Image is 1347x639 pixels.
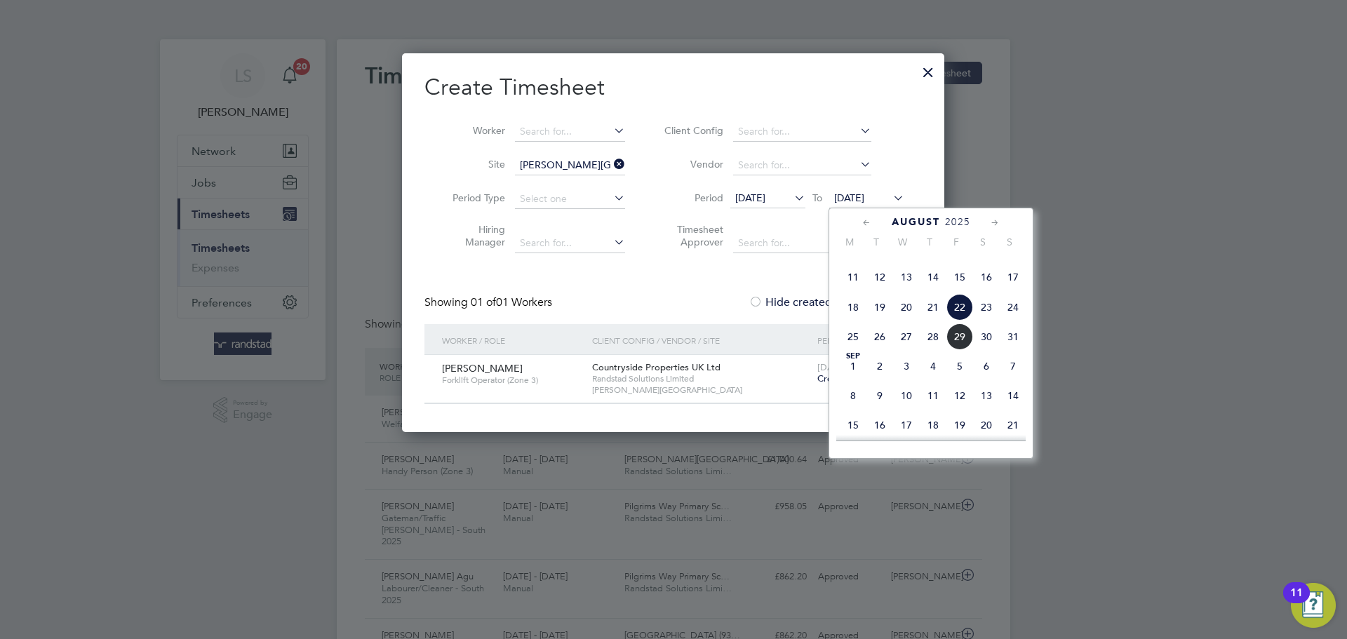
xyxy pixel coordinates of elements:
[920,294,946,321] span: 21
[920,412,946,438] span: 18
[471,295,496,309] span: 01 of
[660,124,723,137] label: Client Config
[893,382,920,409] span: 10
[836,236,863,248] span: M
[834,191,864,204] span: [DATE]
[973,412,1000,438] span: 20
[515,234,625,253] input: Search for...
[840,264,866,290] span: 11
[973,353,1000,379] span: 6
[893,412,920,438] span: 17
[946,323,973,350] span: 29
[920,353,946,379] span: 4
[660,158,723,170] label: Vendor
[660,223,723,248] label: Timesheet Approver
[1000,412,1026,438] span: 21
[749,295,891,309] label: Hide created timesheets
[946,264,973,290] span: 15
[592,384,810,396] span: [PERSON_NAME][GEOGRAPHIC_DATA]
[1291,583,1336,628] button: Open Resource Center, 11 new notifications
[970,236,996,248] span: S
[442,375,582,386] span: Forklift Operator (Zone 3)
[840,412,866,438] span: 15
[592,373,810,384] span: Randstad Solutions Limited
[808,189,826,207] span: To
[920,323,946,350] span: 28
[817,372,889,384] span: Create timesheet
[866,294,893,321] span: 19
[442,223,505,248] label: Hiring Manager
[840,382,866,409] span: 8
[916,236,943,248] span: T
[817,361,882,373] span: [DATE] - [DATE]
[1000,323,1026,350] span: 31
[946,353,973,379] span: 5
[946,294,973,321] span: 22
[442,362,523,375] span: [PERSON_NAME]
[471,295,552,309] span: 01 Workers
[1000,264,1026,290] span: 17
[866,382,893,409] span: 9
[592,361,721,373] span: Countryside Properties UK Ltd
[866,353,893,379] span: 2
[1000,382,1026,409] span: 14
[442,124,505,137] label: Worker
[943,236,970,248] span: F
[735,191,765,204] span: [DATE]
[424,73,922,102] h2: Create Timesheet
[814,324,908,356] div: Period
[866,412,893,438] span: 16
[733,234,871,253] input: Search for...
[442,158,505,170] label: Site
[1290,593,1303,611] div: 11
[840,353,866,379] span: 1
[893,323,920,350] span: 27
[973,382,1000,409] span: 13
[660,191,723,204] label: Period
[893,294,920,321] span: 20
[996,236,1023,248] span: S
[866,323,893,350] span: 26
[515,122,625,142] input: Search for...
[893,353,920,379] span: 3
[515,156,625,175] input: Search for...
[424,295,555,310] div: Showing
[920,264,946,290] span: 14
[840,294,866,321] span: 18
[863,236,890,248] span: T
[892,216,940,228] span: August
[589,324,814,356] div: Client Config / Vendor / Site
[945,216,970,228] span: 2025
[438,324,589,356] div: Worker / Role
[515,189,625,209] input: Select one
[840,353,866,360] span: Sep
[946,412,973,438] span: 19
[893,264,920,290] span: 13
[973,323,1000,350] span: 30
[866,264,893,290] span: 12
[1000,294,1026,321] span: 24
[442,191,505,204] label: Period Type
[890,236,916,248] span: W
[946,382,973,409] span: 12
[1000,353,1026,379] span: 7
[840,323,866,350] span: 25
[733,156,871,175] input: Search for...
[973,264,1000,290] span: 16
[920,382,946,409] span: 11
[733,122,871,142] input: Search for...
[973,294,1000,321] span: 23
